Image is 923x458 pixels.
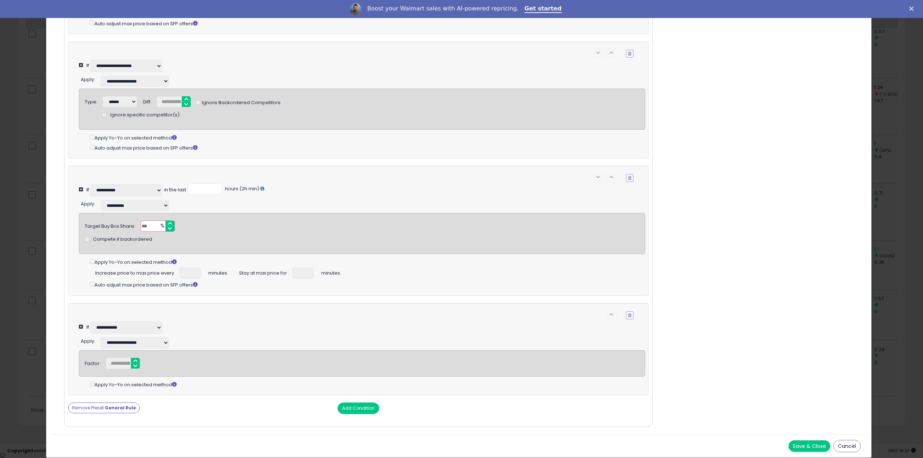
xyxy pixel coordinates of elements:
span: minutes. [208,267,228,277]
span: Ignore Backordered Competitors [200,99,281,106]
span: Stay at max price for [239,267,287,277]
span: Apply [81,200,94,207]
span: keyboard_arrow_up [608,311,615,318]
span: Increase price to max price every [95,267,174,277]
div: Auto adjust max price based on SFP offers [90,280,645,289]
span: Ignore specific competitor(s) [110,112,180,119]
i: Remove Condition [628,313,631,317]
div: Auto adjust max price based on SFP offers [90,143,645,152]
a: Get started [525,5,562,13]
span: keyboard_arrow_down [595,174,601,181]
button: Add Condition [337,403,379,414]
div: Diff: [143,96,151,106]
div: Close [909,6,917,11]
div: Target Buy Box Share: [85,221,135,230]
div: Boost your Walmart sales with AI-powered repricing. [367,5,518,12]
button: Remove Preset: [68,403,140,413]
span: Compete if backordered [93,236,152,243]
strong: General Rule [105,405,136,411]
div: Apply Yo-Yo on selected method [90,133,645,142]
div: in the last [164,187,186,194]
div: : [81,74,95,83]
span: keyboard_arrow_up [608,49,615,56]
span: keyboard_arrow_down [595,49,601,56]
button: Save & Close [789,440,830,452]
div: : [81,335,95,345]
span: Apply [81,76,94,83]
span: % [156,221,168,232]
span: keyboard_arrow_up [608,174,615,181]
button: Cancel [833,440,861,452]
div: Type: [85,96,97,106]
i: Remove Condition [628,52,631,56]
span: hours (2h min) [224,185,259,192]
div: Apply Yo-Yo on selected method [90,258,645,266]
img: Profile image for Adrian [350,3,361,15]
div: Apply Yo-Yo on selected method [90,380,645,388]
span: Apply [81,338,94,344]
div: : [81,198,95,208]
span: minutes. [321,267,341,277]
div: Factor: [85,358,101,367]
i: Remove Condition [628,176,631,180]
div: Auto adjust max price based on SFP offers [90,19,645,27]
